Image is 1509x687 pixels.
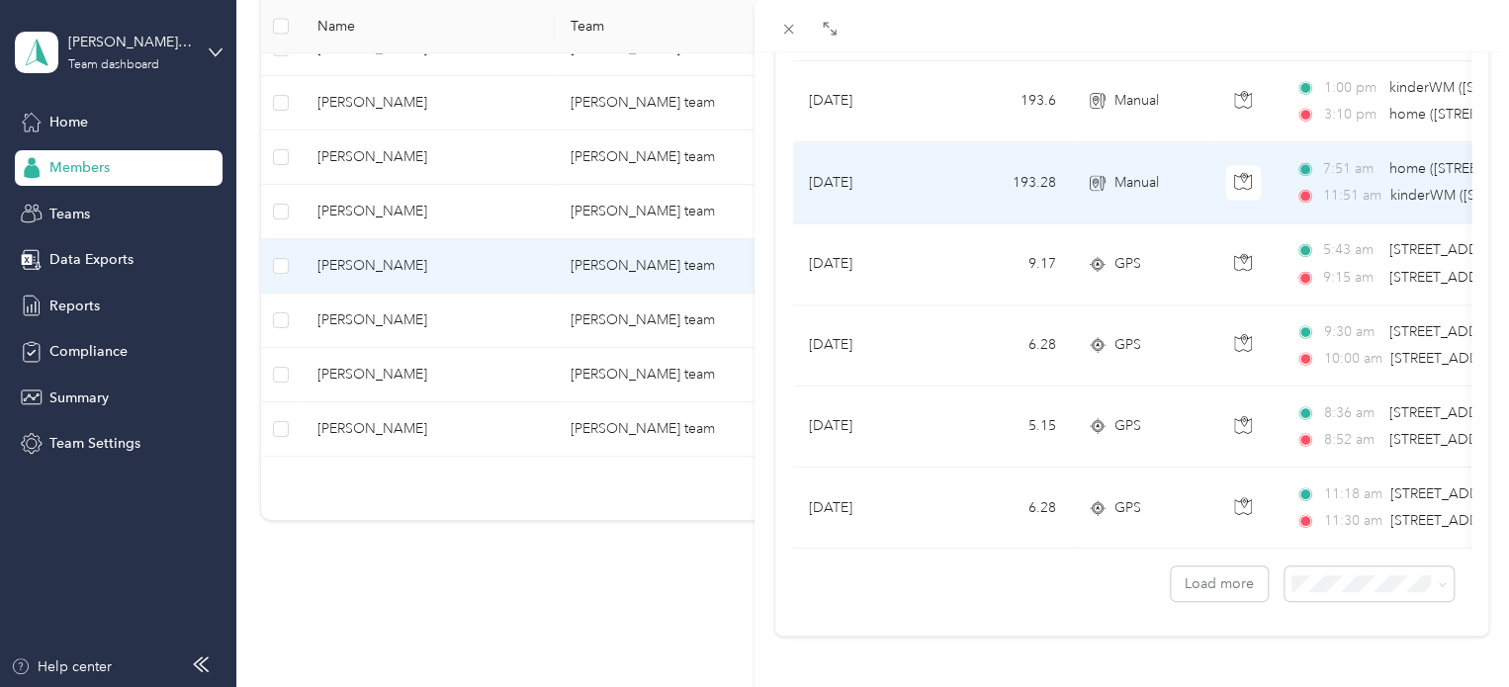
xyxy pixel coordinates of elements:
[1323,348,1381,370] span: 10:00 am
[1114,415,1141,437] span: GPS
[1323,267,1379,289] span: 9:15 am
[1114,334,1141,356] span: GPS
[941,386,1072,468] td: 5.15
[1171,566,1268,601] button: Load more
[1323,402,1379,424] span: 8:36 am
[1114,90,1159,112] span: Manual
[1114,172,1159,194] span: Manual
[793,223,941,304] td: [DATE]
[941,61,1072,142] td: 193.6
[1114,253,1141,275] span: GPS
[1323,77,1379,99] span: 1:00 pm
[1323,483,1381,505] span: 11:18 am
[793,468,941,549] td: [DATE]
[1323,429,1379,451] span: 8:52 am
[941,223,1072,304] td: 9.17
[793,61,941,142] td: [DATE]
[941,468,1072,549] td: 6.28
[1323,104,1379,126] span: 3:10 pm
[941,142,1072,223] td: 193.28
[793,386,941,468] td: [DATE]
[793,142,941,223] td: [DATE]
[1323,510,1381,532] span: 11:30 am
[793,305,941,386] td: [DATE]
[1323,321,1379,343] span: 9:30 am
[1323,185,1381,207] span: 11:51 am
[1323,158,1379,180] span: 7:51 am
[1114,497,1141,519] span: GPS
[1323,239,1379,261] span: 5:43 am
[941,305,1072,386] td: 6.28
[1398,576,1509,687] iframe: Everlance-gr Chat Button Frame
